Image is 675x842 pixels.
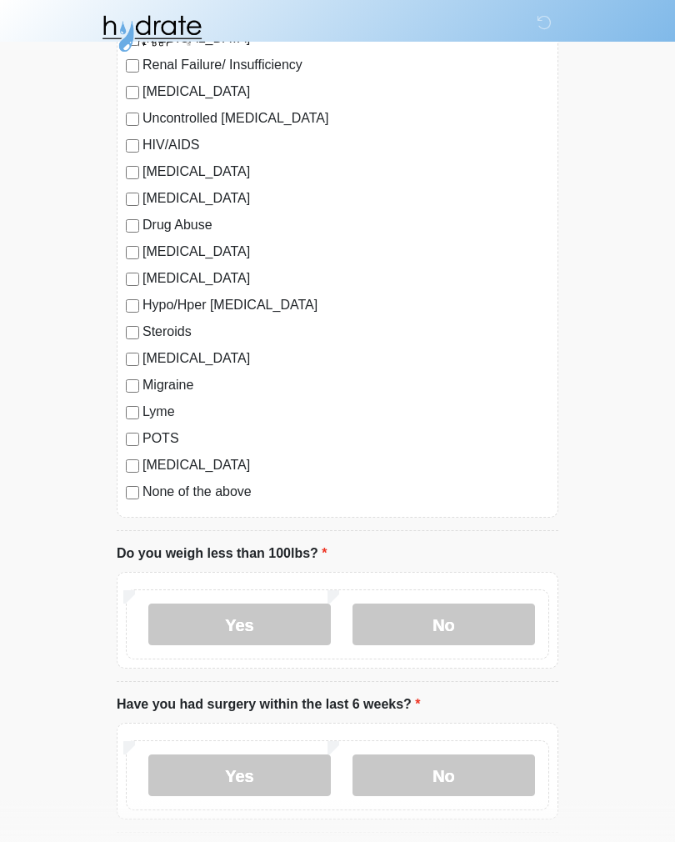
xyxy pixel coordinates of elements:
input: Uncontrolled [MEDICAL_DATA] [126,113,139,126]
input: Hypo/Hper [MEDICAL_DATA] [126,299,139,313]
input: Steroids [126,326,139,339]
label: [MEDICAL_DATA] [142,268,549,288]
label: [MEDICAL_DATA] [142,455,549,475]
label: [MEDICAL_DATA] [142,162,549,182]
label: POTS [142,429,549,449]
label: Lyme [142,402,549,422]
label: No [352,604,535,645]
input: [MEDICAL_DATA] [126,353,139,366]
input: [MEDICAL_DATA] [126,86,139,99]
label: [MEDICAL_DATA] [142,82,549,102]
input: None of the above [126,486,139,499]
input: Lyme [126,406,139,419]
label: [MEDICAL_DATA] [142,242,549,262]
input: [MEDICAL_DATA] [126,246,139,259]
label: Migraine [142,375,549,395]
input: Migraine [126,379,139,393]
label: Drug Abuse [142,215,549,235]
input: [MEDICAL_DATA] [126,193,139,206]
input: [MEDICAL_DATA] [126,459,139,473]
label: Yes [148,604,331,645]
label: [MEDICAL_DATA] [142,348,549,368]
input: [MEDICAL_DATA] [126,166,139,179]
label: HIV/AIDS [142,135,549,155]
input: HIV/AIDS [126,139,139,153]
label: None of the above [142,482,549,502]
label: No [352,754,535,796]
label: Hypo/Hper [MEDICAL_DATA] [142,295,549,315]
label: Steroids [142,322,549,342]
label: Have you had surgery within the last 6 weeks? [117,694,421,714]
label: Yes [148,754,331,796]
label: Do you weigh less than 100lbs? [117,544,327,564]
label: Uncontrolled [MEDICAL_DATA] [142,108,549,128]
img: Hydrate IV Bar - Fort Collins Logo [100,13,203,54]
label: [MEDICAL_DATA] [142,188,549,208]
input: Drug Abuse [126,219,139,233]
input: POTS [126,433,139,446]
input: [MEDICAL_DATA] [126,273,139,286]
